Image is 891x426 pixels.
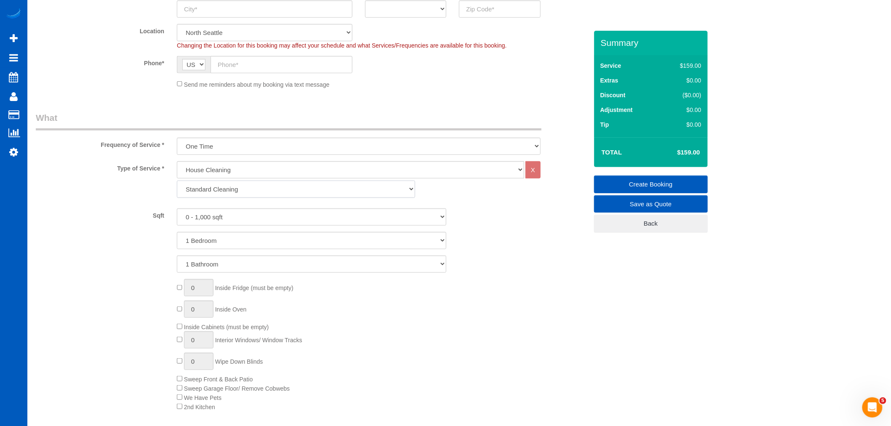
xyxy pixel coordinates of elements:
span: Send me reminders about my booking via text message [184,81,330,88]
a: Back [594,215,708,232]
label: Location [29,24,171,35]
img: Automaid Logo [5,8,22,20]
span: Wipe Down Blinds [215,358,263,365]
span: We Have Pets [184,394,221,401]
span: Changing the Location for this booking may affect your schedule and what Services/Frequencies are... [177,42,507,49]
h4: $159.00 [652,149,700,156]
div: $0.00 [662,76,702,85]
h3: Summary [601,38,704,48]
label: Adjustment [600,106,633,114]
legend: What [36,112,542,130]
input: Zip Code* [459,0,540,18]
span: 5 [880,397,886,404]
span: Interior Windows/ Window Tracks [215,337,302,343]
div: $0.00 [662,106,702,114]
span: Inside Cabinets (must be empty) [184,324,269,330]
label: Phone* [29,56,171,67]
span: Inside Oven [215,306,247,313]
label: Discount [600,91,626,99]
div: ($0.00) [662,91,702,99]
span: Sweep Garage Floor/ Remove Cobwebs [184,385,290,392]
label: Type of Service * [29,161,171,173]
label: Extras [600,76,619,85]
span: Inside Fridge (must be empty) [215,285,293,291]
div: $0.00 [662,120,702,129]
a: Create Booking [594,176,708,193]
input: City* [177,0,352,18]
span: Sweep Front & Back Patio [184,376,253,383]
input: Phone* [211,56,352,73]
span: 2nd Kitchen [184,404,215,410]
a: Save as Quote [594,195,708,213]
label: Frequency of Service * [29,138,171,149]
label: Tip [600,120,609,129]
iframe: Intercom live chat [862,397,883,418]
div: $159.00 [662,61,702,70]
label: Service [600,61,622,70]
label: Sqft [29,208,171,220]
strong: Total [602,149,622,156]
